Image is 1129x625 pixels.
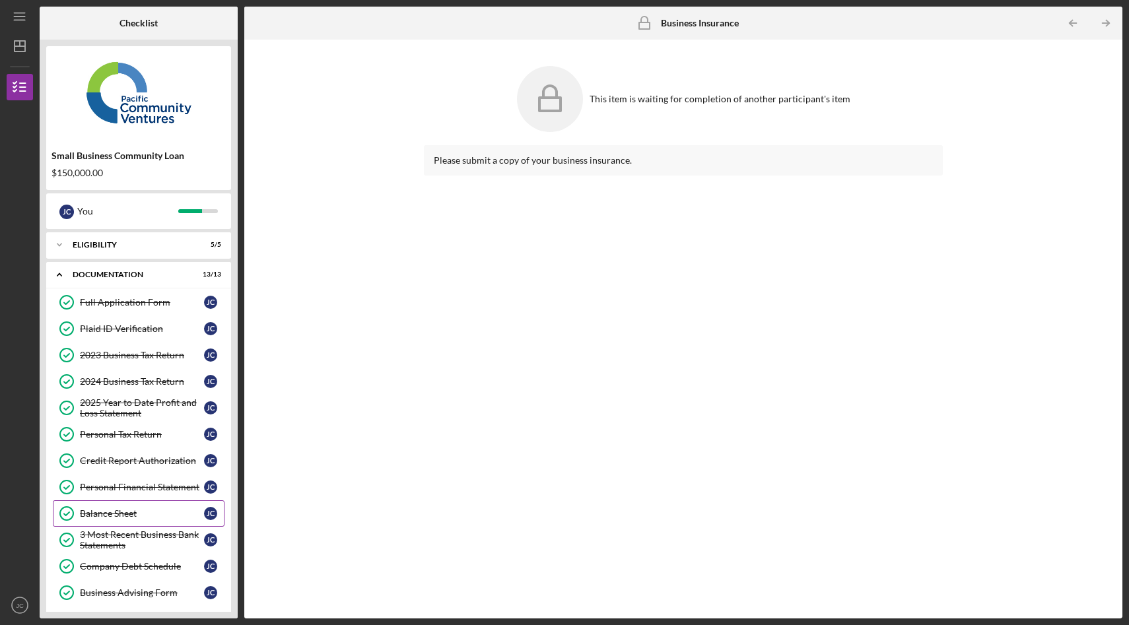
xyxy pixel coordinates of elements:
[80,297,204,308] div: Full Application Form
[73,271,188,279] div: Documentation
[80,429,204,440] div: Personal Tax Return
[77,200,178,222] div: You
[434,155,933,166] div: Please submit a copy of your business insurance.
[80,350,204,360] div: 2023 Business Tax Return
[73,241,188,249] div: Eligibility
[53,553,224,579] a: Company Debt ScheduleJC
[51,168,226,178] div: $150,000.00
[204,480,217,494] div: J C
[53,500,224,527] a: Balance SheetJC
[80,587,204,598] div: Business Advising Form
[7,592,33,618] button: JC
[53,579,224,606] a: Business Advising FormJC
[204,560,217,573] div: J C
[204,348,217,362] div: J C
[80,482,204,492] div: Personal Financial Statement
[53,368,224,395] a: 2024 Business Tax ReturnJC
[53,315,224,342] a: Plaid ID VerificationJC
[661,18,739,28] b: Business Insurance
[590,94,850,104] div: This item is waiting for completion of another participant's item
[80,508,204,519] div: Balance Sheet
[80,455,204,466] div: Credit Report Authorization
[197,271,221,279] div: 13 / 13
[53,447,224,474] a: Credit Report AuthorizationJC
[53,395,224,421] a: 2025 Year to Date Profit and Loss StatementJC
[80,323,204,334] div: Plaid ID Verification
[204,586,217,599] div: J C
[80,561,204,572] div: Company Debt Schedule
[197,241,221,249] div: 5 / 5
[51,150,226,161] div: Small Business Community Loan
[204,454,217,467] div: J C
[59,205,74,219] div: J C
[204,533,217,546] div: J C
[204,401,217,414] div: J C
[204,428,217,441] div: J C
[53,421,224,447] a: Personal Tax ReturnJC
[204,296,217,309] div: J C
[46,53,231,132] img: Product logo
[80,529,204,550] div: 3 Most Recent Business Bank Statements
[80,376,204,387] div: 2024 Business Tax Return
[204,375,217,388] div: J C
[204,322,217,335] div: J C
[120,18,158,28] b: Checklist
[53,289,224,315] a: Full Application FormJC
[80,397,204,418] div: 2025 Year to Date Profit and Loss Statement
[53,527,224,553] a: 3 Most Recent Business Bank StatementsJC
[204,507,217,520] div: J C
[16,602,24,609] text: JC
[53,342,224,368] a: 2023 Business Tax ReturnJC
[53,474,224,500] a: Personal Financial StatementJC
